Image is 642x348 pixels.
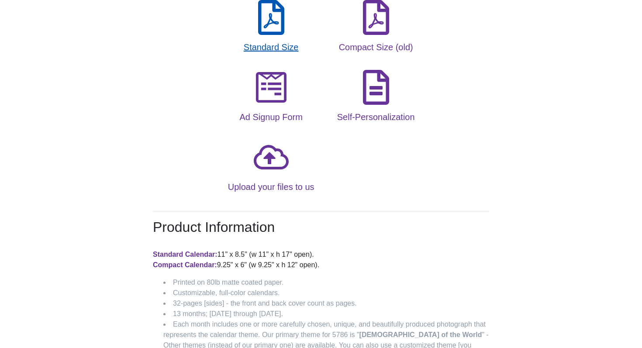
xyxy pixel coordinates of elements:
[153,260,489,270] li: 9.25" x 6" (w 9.25" x h 12" open).
[331,42,421,52] h5: Compact Size (old)
[153,251,217,258] strong: Standard Calendar:
[163,288,489,298] li: Customizable, full-color calendars.
[221,13,321,52] a: Standard Size
[163,298,489,309] li: 32-pages [sides] - the front and back cover count as pages.
[221,112,321,122] h5: Ad Signup Form
[163,277,489,288] li: Printed on 80lb matte coated paper.
[331,112,421,122] h5: Self-Personalization
[221,153,321,192] a: Upload your files to us
[359,331,482,338] strong: [DEMOGRAPHIC_DATA] of the World
[221,83,321,122] a: Ad Signup Form
[331,83,421,122] a: Self-Personalization
[221,182,321,192] h5: Upload your files to us
[331,13,421,52] a: Compact Size (old)
[153,249,489,260] li: 11" x 8.5" (w 11" x h 17" open).
[163,309,489,319] li: 13 months; [DATE] through [DATE].
[153,261,217,269] strong: Compact Calendar:
[221,42,321,52] h5: Standard Size
[153,219,489,235] h2: Product Information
